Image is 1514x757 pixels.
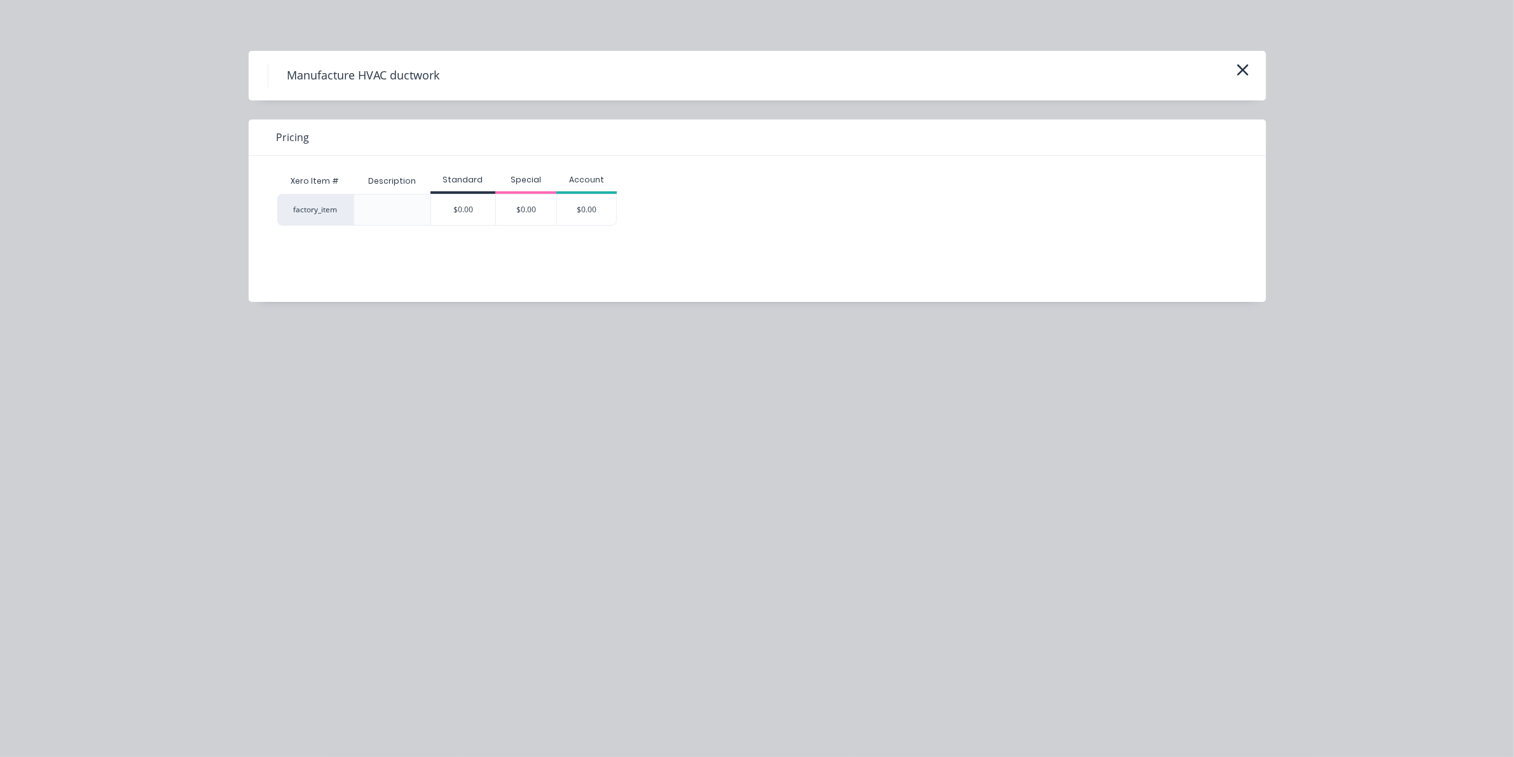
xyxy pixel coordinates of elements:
div: $0.00 [431,194,495,225]
div: $0.00 [557,194,617,225]
div: Special [495,174,556,186]
span: Pricing [277,130,310,145]
div: Standard [430,174,495,186]
div: $0.00 [496,194,556,225]
h4: Manufacture HVAC ductwork [268,64,459,88]
div: Xero Item # [277,168,354,194]
div: Description [358,165,426,197]
div: factory_item [277,194,354,226]
div: Account [556,174,617,186]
